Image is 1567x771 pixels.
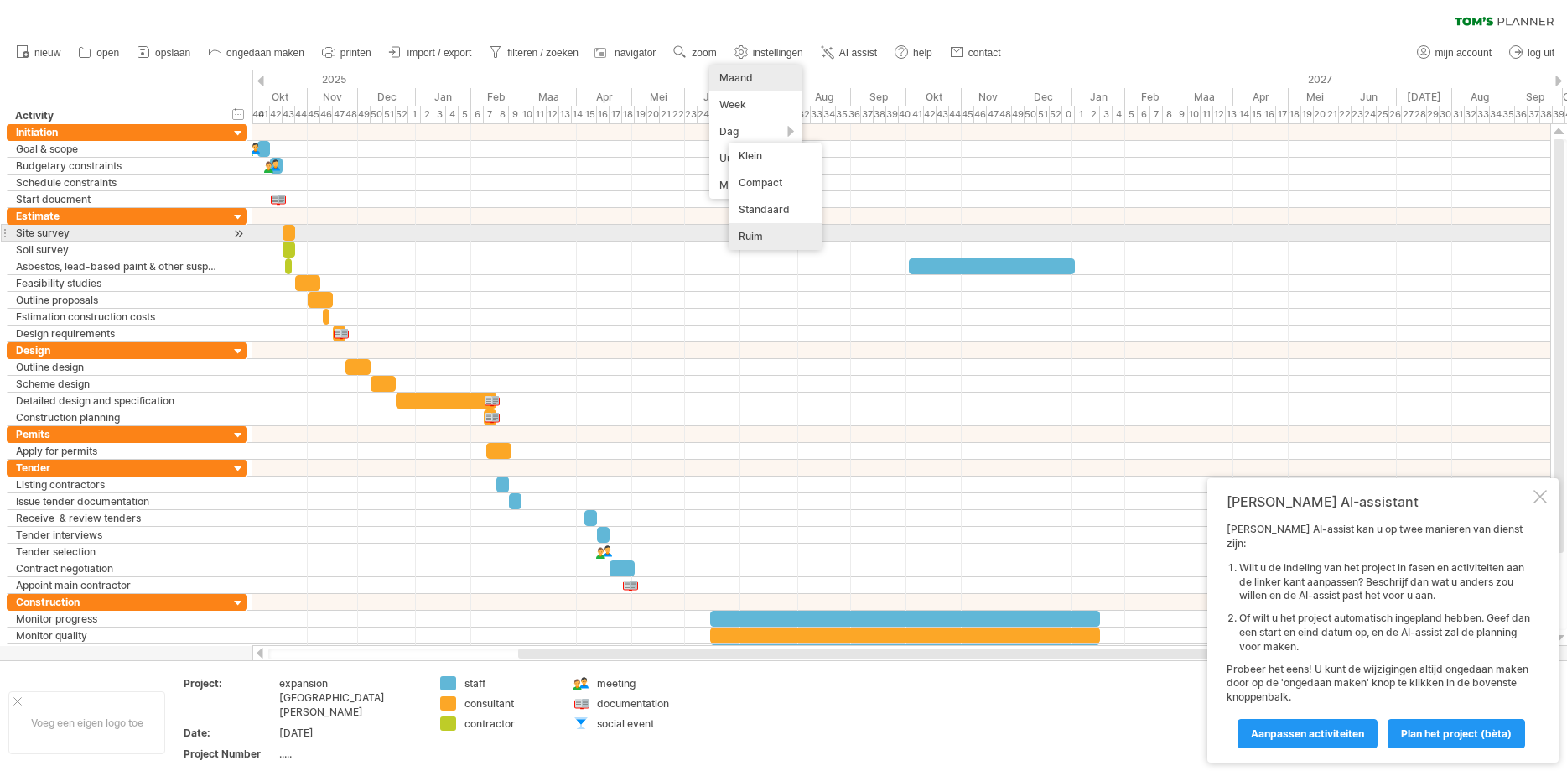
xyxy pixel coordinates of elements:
div: 21 [660,106,672,123]
div: Start doucment [16,191,221,207]
div: Monitor quality [16,628,221,643]
div: 27 [1402,106,1414,123]
div: 18 [1289,106,1301,123]
div: 21 [1326,106,1339,123]
div: 42 [924,106,937,123]
a: open [74,42,124,64]
div: contractor [464,716,556,731]
a: printen [318,42,376,64]
div: Feasibility studies [16,275,221,291]
div: 46 [320,106,333,123]
div: 36 [848,106,861,123]
div: ..... [279,747,420,761]
div: 14 [1238,106,1251,123]
div: Design requirements [16,326,221,341]
span: instellingen [753,47,803,59]
span: zoom [692,47,716,59]
a: Aanpassen activiteiten [1238,719,1378,748]
div: 31 [1452,106,1465,123]
div: 10 [521,106,534,123]
div: Uur [709,145,802,172]
div: 11 [534,106,547,123]
span: log uit [1528,47,1554,59]
div: 42 [270,106,283,123]
div: ​ [486,443,511,459]
div: Initiation [16,124,221,140]
div: December 2026 [1014,88,1072,106]
div: 47 [987,106,999,123]
div: 16 [1263,106,1276,123]
div: 52 [396,106,408,123]
div: 4 [1113,106,1125,123]
li: Of wilt u het project automatisch ingepland hebben. Geef dan een start en eind datum op, en de AI... [1239,612,1530,654]
div: Augustus 2027 [1452,88,1507,106]
div: Soil survey [16,242,221,258]
div: 47 [333,106,345,123]
div: ​ [295,275,320,291]
div: Minuten [709,172,802,199]
a: ongedaan maken [204,42,309,64]
a: zoom [669,42,721,64]
div: Standaard [729,196,822,223]
div: 3 [433,106,446,123]
div: Project Number [184,747,276,761]
span: import / export [407,47,472,59]
div: 10 [1188,106,1201,123]
div: 37 [1528,106,1540,123]
div: Project: [184,676,276,690]
div: 7 [484,106,496,123]
div: Februari 2027 [1125,88,1175,106]
div: Klein [729,143,822,169]
div: ​ [597,527,610,543]
div: [PERSON_NAME] AI-assist kan u op twee manieren van dienst zijn: Probeer het eens! U kunt de wijzi... [1227,523,1530,748]
div: Tender [16,460,221,476]
div: 16 [597,106,610,123]
span: nieuw [34,47,60,59]
div: Juni 2026 [685,88,740,106]
div: Week [709,91,802,118]
div: ​ [610,560,635,576]
div: Detailed design and specification [16,393,221,409]
div: 1 [1075,106,1087,123]
div: 6 [471,106,484,123]
div: Site survey [16,225,221,241]
div: Voeg een eigen logo toe [8,691,165,754]
div: Januari 2026 [416,88,471,106]
div: Pemits [16,426,221,442]
div: meeting [597,676,688,690]
div: 2026 [416,70,1072,88]
div: 46 [974,106,987,123]
div: 51 [1037,106,1050,123]
div: Monitor cash flow & costs [16,644,221,660]
div: 0 [1062,106,1075,123]
div: 24 [1364,106,1377,123]
div: 44 [949,106,962,123]
span: help [913,47,932,59]
div: ​ [509,493,521,509]
a: navigator [592,42,661,64]
li: Wilt u de indeling van het project in fasen en activiteiten aan de linker kant aanpassen? Beschri... [1239,561,1530,603]
div: ​ [308,292,333,308]
div: Oktober 2025 [250,88,308,106]
div: documentation [597,696,688,711]
a: Plan het project (bèta) [1388,719,1525,748]
div: Compact [729,169,822,196]
div: 49 [358,106,371,123]
div: 40 [899,106,911,123]
span: Plan het project (bèta) [1401,727,1512,740]
span: mijn account [1435,47,1492,59]
div: 49 [1012,106,1025,123]
span: contact [968,47,1001,59]
div: scroll naar activiteit [231,225,246,242]
div: 22 [672,106,685,123]
div: Dag [709,118,802,145]
div: 20 [647,106,660,123]
div: Asbestos, lead-based paint & other suspect materials [16,258,221,274]
div: Februari 2026 [471,88,521,106]
div: ​ [283,242,295,258]
div: 29 [1427,106,1440,123]
div: Schedule constraints [16,175,221,190]
div: 23 [1352,106,1364,123]
div: Activity [15,107,220,124]
div: 26 [1389,106,1402,123]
